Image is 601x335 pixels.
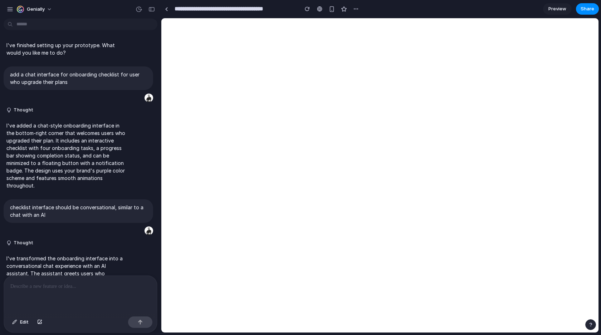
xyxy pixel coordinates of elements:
p: I've added a chat-style onboarding interface in the bottom-right corner that welcomes users who u... [6,122,126,189]
span: Share [581,5,594,12]
button: Share [576,3,599,15]
p: add a chat interface for onboarding checklist for user who upgrade their plans [10,71,147,86]
a: Preview [543,3,572,15]
p: I've transformed the onboarding interface into a conversational chat experience with an AI assist... [6,255,126,322]
p: I've finished setting up your prototype. What would you like me to do? [6,41,126,56]
button: Genially [14,4,56,15]
span: Preview [548,5,566,12]
p: checklist interface should be conversational, similar to a chat with an AI [10,204,147,219]
button: Edit [9,316,32,328]
span: Edit [20,319,29,326]
span: Genially [27,6,45,13]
